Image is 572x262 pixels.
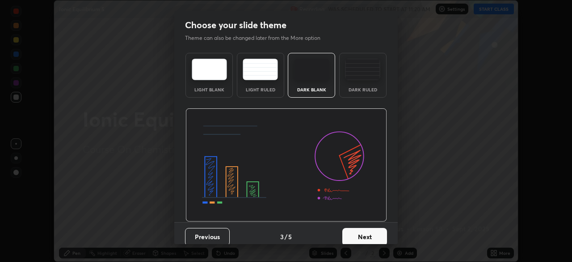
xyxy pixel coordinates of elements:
button: Previous [185,228,230,246]
h4: 5 [288,232,292,241]
img: lightTheme.e5ed3b09.svg [192,59,227,80]
button: Next [342,228,387,246]
div: Light Blank [191,87,227,92]
h4: 3 [280,232,284,241]
div: Dark Blank [294,87,329,92]
img: darkRuledTheme.de295e13.svg [345,59,380,80]
img: darkTheme.f0cc69e5.svg [294,59,329,80]
div: Light Ruled [243,87,278,92]
img: lightRuledTheme.5fabf969.svg [243,59,278,80]
div: Dark Ruled [345,87,381,92]
img: darkThemeBanner.d06ce4a2.svg [185,108,387,222]
h4: / [285,232,287,241]
p: Theme can also be changed later from the More option [185,34,330,42]
h2: Choose your slide theme [185,19,286,31]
